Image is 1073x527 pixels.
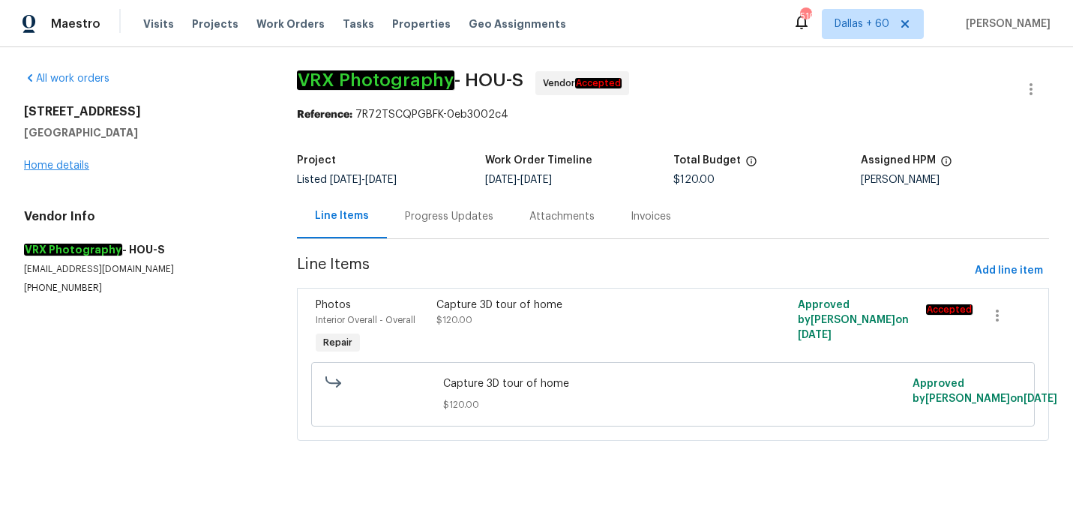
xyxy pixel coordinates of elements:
em: Accepted [575,78,622,88]
button: Add line item [969,257,1049,285]
span: Listed [297,175,397,185]
div: 510 [800,9,811,24]
span: - [330,175,397,185]
span: Properties [392,16,451,31]
h5: [GEOGRAPHIC_DATA] [24,125,261,140]
span: Approved by [PERSON_NAME] on [913,379,1057,404]
span: $120.00 [436,316,472,325]
a: Home details [24,160,89,171]
span: Projects [192,16,238,31]
span: Line Items [297,257,969,285]
em: VRX Photography [297,70,454,90]
div: Capture 3D tour of home [436,298,729,313]
em: Accepted [926,304,973,315]
em: VRX Photography [24,244,122,256]
span: The hpm assigned to this work order. [940,155,952,175]
span: Capture 3D tour of home [443,376,904,391]
div: Progress Updates [405,209,493,224]
span: The total cost of line items that have been proposed by Opendoor. This sum includes line items th... [745,155,757,175]
span: [DATE] [330,175,361,185]
div: Invoices [631,209,671,224]
span: $120.00 [443,397,904,412]
span: [DATE] [485,175,517,185]
span: Vendor [543,76,628,91]
span: Maestro [51,16,100,31]
p: [EMAIL_ADDRESS][DOMAIN_NAME] [24,263,261,276]
span: Geo Assignments [469,16,566,31]
span: - HOU-S [297,71,523,89]
h5: Assigned HPM [861,155,936,166]
span: Photos [316,300,351,310]
h4: Vendor Info [24,209,261,224]
a: All work orders [24,73,109,84]
span: Approved by [PERSON_NAME] on [798,300,909,340]
span: Visits [143,16,174,31]
span: Add line item [975,262,1043,280]
h5: - HOU-S [24,242,261,257]
span: Repair [317,335,358,350]
span: [PERSON_NAME] [960,16,1051,31]
h2: [STREET_ADDRESS] [24,104,261,119]
div: Line Items [315,208,369,223]
span: - [485,175,552,185]
span: Dallas + 60 [835,16,889,31]
span: Interior Overall - Overall [316,316,415,325]
span: [DATE] [520,175,552,185]
div: [PERSON_NAME] [861,175,1049,185]
h5: Total Budget [673,155,741,166]
b: Reference: [297,109,352,120]
h5: Project [297,155,336,166]
span: [DATE] [798,330,832,340]
span: [DATE] [365,175,397,185]
span: [DATE] [1024,394,1057,404]
h5: Work Order Timeline [485,155,592,166]
div: 7R72TSCQPGBFK-0eb3002c4 [297,107,1049,122]
span: $120.00 [673,175,715,185]
span: Tasks [343,19,374,29]
div: Attachments [529,209,595,224]
span: Work Orders [256,16,325,31]
p: [PHONE_NUMBER] [24,282,261,295]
